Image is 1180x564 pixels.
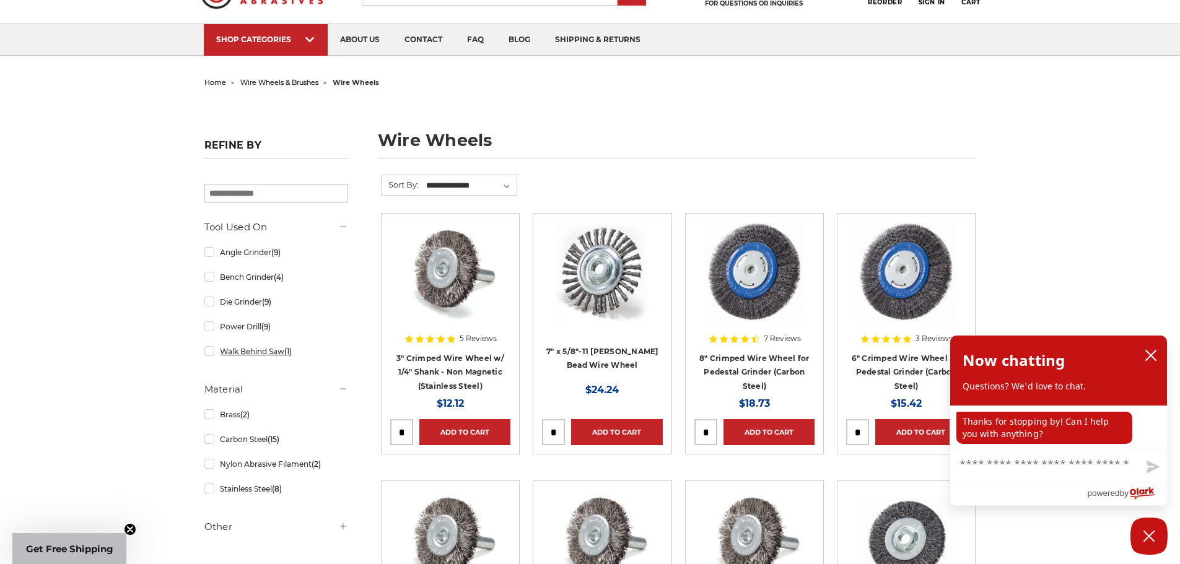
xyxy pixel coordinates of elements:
a: Power Drill [204,316,348,337]
a: Add to Cart [571,419,662,445]
div: Get Free ShippingClose teaser [12,533,126,564]
a: Add to Cart [875,419,966,445]
span: powered [1087,485,1119,501]
a: Add to Cart [419,419,510,445]
span: (8) [272,484,282,493]
a: Stainless Steel [204,478,348,500]
img: 6" Crimped Wire Wheel for Pedestal Grinder [854,222,958,321]
button: Send message [1136,453,1167,482]
select: Sort By: [424,176,517,195]
h2: Now chatting [963,348,1065,373]
label: Sort By: [382,175,419,194]
span: (2) [312,459,321,469]
button: Close teaser [124,523,136,536]
a: home [204,78,226,87]
a: 6" Crimped Wire Wheel for Pedestal Grinder [846,222,966,342]
p: Thanks for stopping by! Can I help you with anything? [956,412,1132,444]
a: 6" Crimped Wire Wheel for Pedestal Grinder (Carbon Steel) [852,354,961,391]
span: $18.73 [739,397,770,409]
a: 8" Crimped Wire Wheel for Pedestal Grinder (Carbon Steel) [699,354,809,391]
a: Bench Grinder [204,266,348,288]
a: blog [496,24,543,56]
a: Crimped Wire Wheel with Shank Non Magnetic [390,222,510,342]
span: $15.42 [891,397,922,409]
span: Get Free Shipping [26,543,113,555]
a: wire wheels & brushes [240,78,318,87]
img: 8" Crimped Wire Wheel for Pedestal Grinder [702,222,806,321]
span: wire wheels [333,78,379,87]
img: Crimped Wire Wheel with Shank Non Magnetic [401,222,500,321]
a: 7" x 5/8"-11 [PERSON_NAME] Bead Wire Wheel [546,347,658,370]
span: $24.24 [585,384,619,396]
p: Questions? We'd love to chat. [963,380,1155,393]
span: (2) [240,410,250,419]
a: Walk Behind Saw [204,341,348,362]
div: olark chatbox [950,335,1168,506]
a: about us [328,24,392,56]
img: 7" x 5/8"-11 Stringer Bead Wire Wheel [553,222,652,321]
h5: Other [204,519,348,534]
a: Brass [204,404,348,425]
a: Carbon Steel [204,428,348,450]
a: Add to Cart [723,419,815,445]
span: (9) [261,322,271,331]
span: by [1120,485,1129,501]
h5: Refine by [204,139,348,158]
div: chat [950,406,1167,449]
span: (1) [284,347,292,356]
a: 8" Crimped Wire Wheel for Pedestal Grinder [694,222,815,342]
span: (9) [271,248,281,257]
h5: Tool Used On [204,220,348,235]
span: (4) [274,272,284,282]
a: Die Grinder [204,291,348,313]
h1: wire wheels [378,132,976,158]
a: 7" x 5/8"-11 Stringer Bead Wire Wheel [542,222,662,342]
a: 3" Crimped Wire Wheel w/ 1/4" Shank - Non Magnetic (Stainless Steel) [396,354,504,391]
a: Angle Grinder [204,241,348,263]
span: (9) [262,297,271,306]
div: SHOP CATEGORIES [216,35,315,44]
h5: Material [204,382,348,397]
a: Powered by Olark [1087,482,1167,505]
span: (15) [268,435,279,444]
a: shipping & returns [543,24,653,56]
button: close chatbox [1141,346,1161,365]
a: contact [392,24,455,56]
button: Close Chatbox [1130,518,1168,555]
a: faq [455,24,496,56]
span: $12.12 [437,397,464,409]
a: Nylon Abrasive Filament [204,453,348,475]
